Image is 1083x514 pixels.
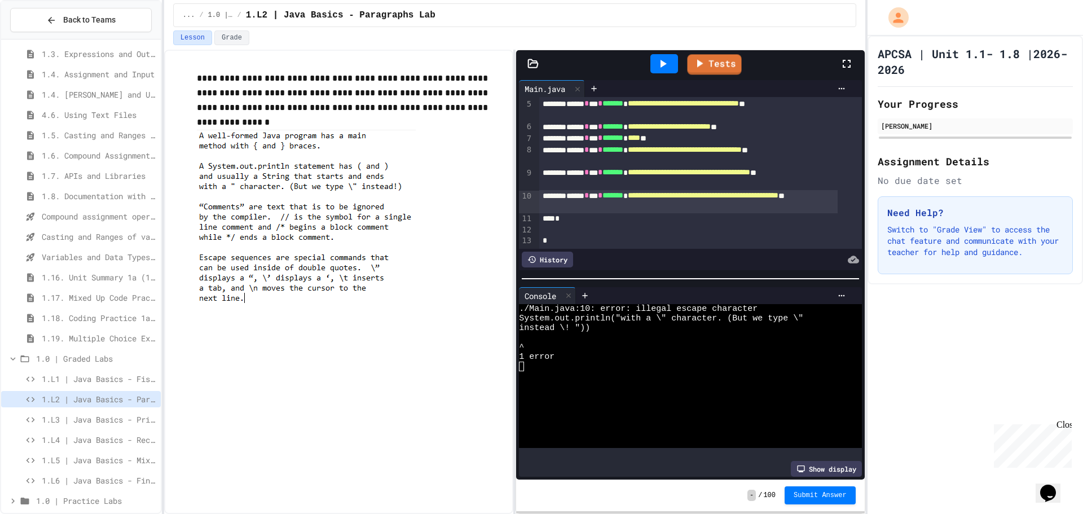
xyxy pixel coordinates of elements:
span: 4.6. Using Text Files [42,109,156,121]
div: 9 [519,168,533,191]
h2: Assignment Details [878,153,1073,169]
h2: Your Progress [878,96,1073,112]
span: 1.6. Compound Assignment Operators [42,150,156,161]
span: 1.L4 | Java Basics - Rectangle Lab [42,434,156,446]
span: Variables and Data Types - Quiz [42,251,156,263]
span: 1.5. Casting and Ranges of Values [42,129,156,141]
span: ... [183,11,195,20]
span: / [758,491,762,500]
div: My Account [877,5,912,30]
div: 11 [519,213,533,225]
div: Chat with us now!Close [5,5,78,72]
p: Switch to "Grade View" to access the chat feature and communicate with your teacher for help and ... [887,224,1063,258]
h1: APCSA | Unit 1.1- 1.8 |2026-2026 [878,46,1073,77]
div: Main.java [519,83,571,95]
span: 1.7. APIs and Libraries [42,170,156,182]
span: 1.L3 | Java Basics - Printing Code Lab [42,414,156,425]
span: 1.4. [PERSON_NAME] and User Input [42,89,156,100]
div: 13 [519,235,533,247]
span: 100 [763,491,776,500]
div: No due date set [878,174,1073,187]
span: 1.17. Mixed Up Code Practice 1.1-1.6 [42,292,156,304]
iframe: chat widget [989,420,1072,468]
span: Casting and Ranges of variables - Quiz [42,231,156,243]
div: 12 [519,225,533,236]
span: Back to Teams [63,14,116,26]
button: Back to Teams [10,8,152,32]
button: Grade [214,30,249,45]
span: instead \! ")) [519,323,590,333]
div: [PERSON_NAME] [881,121,1069,131]
div: Console [519,287,576,304]
span: 1.0 | Practice Labs [36,495,156,507]
span: ./Main.java:10: error: illegal escape character [519,304,758,314]
iframe: chat widget [1036,469,1072,503]
span: 1.8. Documentation with Comments and Preconditions [42,190,156,202]
div: 7 [519,133,533,144]
span: / [237,11,241,20]
span: 1.L2 | Java Basics - Paragraphs Lab [42,393,156,405]
a: Tests [687,54,741,74]
h3: Need Help? [887,206,1063,219]
span: 1.0 | Graded Labs [208,11,233,20]
span: Submit Answer [794,491,847,500]
span: 1.0 | Graded Labs [36,353,156,364]
div: 5 [519,99,533,122]
span: / [199,11,203,20]
span: 1.16. Unit Summary 1a (1.1-1.6) [42,271,156,283]
span: 1.L5 | Java Basics - Mixed Number Lab [42,454,156,466]
div: 6 [519,121,533,133]
div: Show display [791,461,862,477]
span: ^ [519,342,524,352]
span: 1.18. Coding Practice 1a (1.1-1.6) [42,312,156,324]
div: History [522,252,573,267]
span: 1.3. Expressions and Output [New] [42,48,156,60]
button: Submit Answer [785,486,856,504]
span: System.out.println("with a \" character. (But we type \" [519,314,803,323]
div: Console [519,290,562,302]
span: 1.4. Assignment and Input [42,68,156,80]
span: 1.L6 | Java Basics - Final Calculator Lab [42,475,156,486]
div: 10 [519,191,533,214]
span: 1.L2 | Java Basics - Paragraphs Lab [246,8,435,22]
div: Main.java [519,80,585,97]
span: Compound assignment operators - Quiz [42,210,156,222]
span: - [747,490,756,501]
span: 1 error [519,352,554,362]
div: 8 [519,144,533,168]
button: Lesson [173,30,212,45]
span: 1.L1 | Java Basics - Fish Lab [42,373,156,385]
span: 1.19. Multiple Choice Exercises for Unit 1a (1.1-1.6) [42,332,156,344]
